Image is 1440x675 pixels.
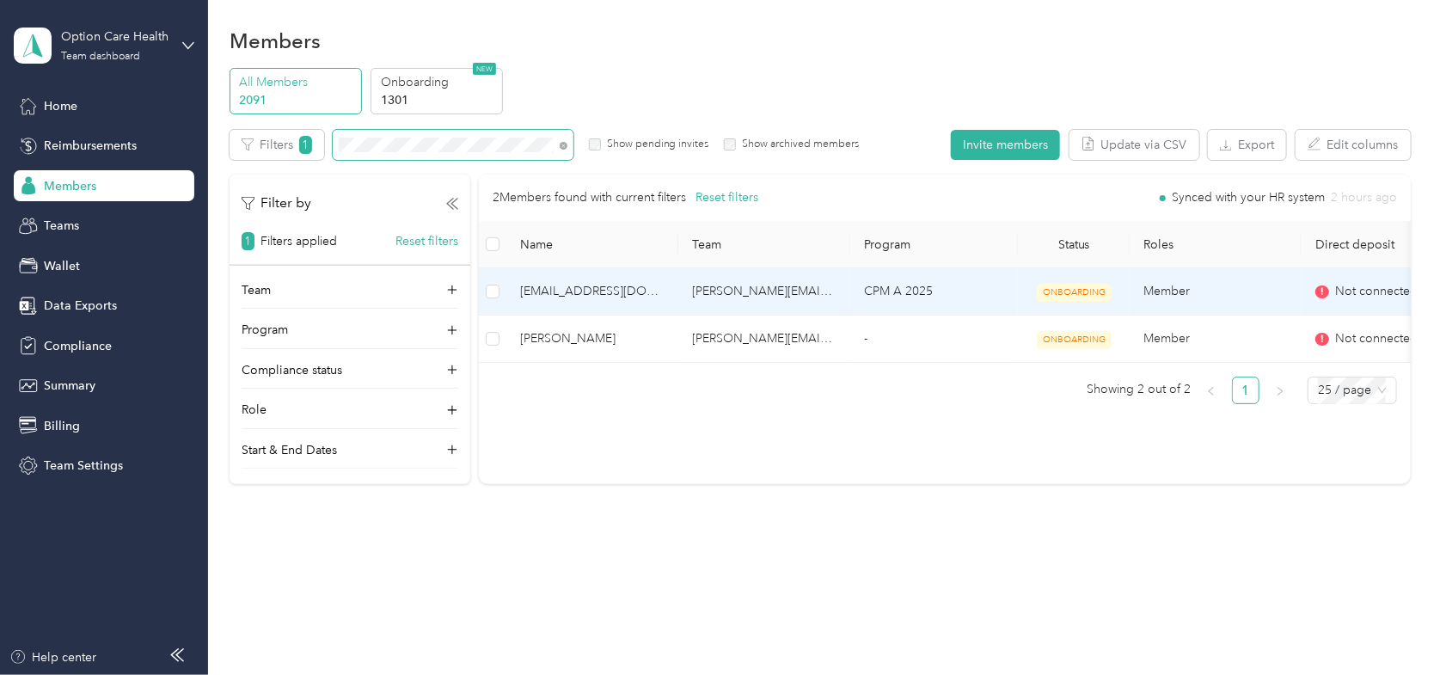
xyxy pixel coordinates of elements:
[1335,329,1418,348] span: Not connected
[242,361,342,379] p: Compliance status
[44,297,117,315] span: Data Exports
[230,130,324,160] button: Filters1
[44,177,96,195] span: Members
[1331,192,1397,204] span: 2 hours ago
[260,232,337,250] p: Filters applied
[601,137,709,152] label: Show pending invites
[520,329,665,348] span: [PERSON_NAME]
[1198,377,1225,404] li: Previous Page
[1198,377,1225,404] button: left
[395,232,458,250] button: Reset filters
[1308,377,1397,404] div: Page Size
[44,217,79,235] span: Teams
[242,281,271,299] p: Team
[1232,377,1259,404] li: 1
[1296,130,1411,160] button: Edit columns
[44,417,80,435] span: Billing
[1266,377,1294,404] li: Next Page
[44,457,123,475] span: Team Settings
[1018,268,1130,316] td: ONBOARDING
[239,91,356,109] p: 2091
[695,188,758,207] button: Reset filters
[242,193,311,214] p: Filter by
[242,441,337,459] p: Start & End Dates
[1069,130,1199,160] button: Update via CSV
[1130,268,1302,316] td: Member
[850,268,1018,316] td: CPM A 2025
[242,232,254,250] span: 1
[850,316,1018,363] td: -
[239,73,356,91] p: All Members
[44,337,112,355] span: Compliance
[473,63,496,75] span: NEW
[230,32,321,50] h1: Members
[493,188,686,207] p: 2 Members found with current filters
[1266,377,1294,404] button: right
[1318,377,1387,403] span: 25 / page
[61,28,169,46] div: Option Care Health
[9,648,97,666] button: Help center
[1208,130,1286,160] button: Export
[1275,386,1285,396] span: right
[520,282,665,301] span: [EMAIL_ADDRESS][DOMAIN_NAME]
[1206,386,1216,396] span: left
[299,136,312,154] span: 1
[506,268,678,316] td: arezoo.esteki@optioncare.com
[520,237,665,252] span: Name
[381,91,498,109] p: 1301
[242,321,288,339] p: Program
[44,377,95,395] span: Summary
[381,73,498,91] p: Onboarding
[850,221,1018,268] th: Program
[1037,284,1112,302] span: ONBOARDING
[1130,316,1302,363] td: Member
[44,257,80,275] span: Wallet
[1172,192,1325,204] span: Synced with your HR system
[506,316,678,363] td: Arezoo Esteki
[506,221,678,268] th: Name
[678,221,850,268] th: Team
[678,268,850,316] td: jeremy.trevino@optioncare.com
[1087,377,1191,402] span: Showing 2 out of 2
[678,316,850,363] td: michelle.fibich@optioncare.com
[242,401,267,419] p: Role
[61,52,140,62] div: Team dashboard
[736,137,859,152] label: Show archived members
[1018,316,1130,363] td: ONBOARDING
[1018,221,1130,268] th: Status
[1335,282,1418,301] span: Not connected
[1233,377,1259,403] a: 1
[1037,331,1112,349] span: ONBOARDING
[1130,221,1302,268] th: Roles
[44,137,137,155] span: Reimbursements
[44,97,77,115] span: Home
[1344,579,1440,675] iframe: Everlance-gr Chat Button Frame
[951,130,1060,160] button: Invite members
